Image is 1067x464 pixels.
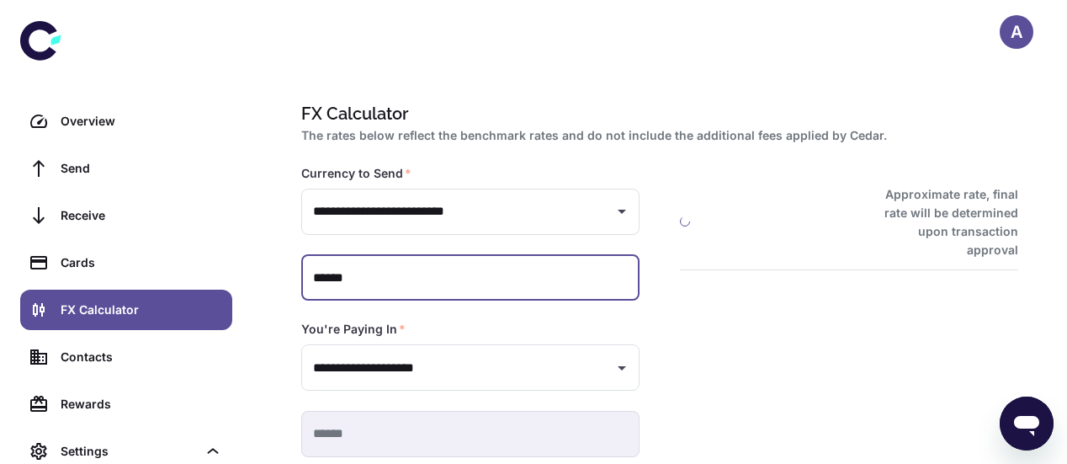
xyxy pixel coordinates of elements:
div: Rewards [61,395,222,413]
a: Contacts [20,337,232,377]
div: FX Calculator [61,301,222,319]
h6: Approximate rate, final rate will be determined upon transaction approval [866,185,1018,259]
a: Rewards [20,384,232,424]
div: Cards [61,253,222,272]
button: A [1000,15,1033,49]
h1: FX Calculator [301,101,1011,126]
a: Send [20,148,232,189]
div: Settings [61,442,197,461]
iframe: Button to launch messaging window [1000,397,1054,451]
button: Open [610,356,634,380]
label: Currency to Send [301,165,411,182]
label: You're Paying In [301,321,406,338]
a: Overview [20,101,232,141]
button: Open [610,200,634,223]
div: Overview [61,112,222,131]
div: Receive [61,206,222,225]
div: Send [61,159,222,178]
a: FX Calculator [20,290,232,330]
div: Contacts [61,348,222,366]
a: Cards [20,243,232,283]
a: Receive [20,195,232,236]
